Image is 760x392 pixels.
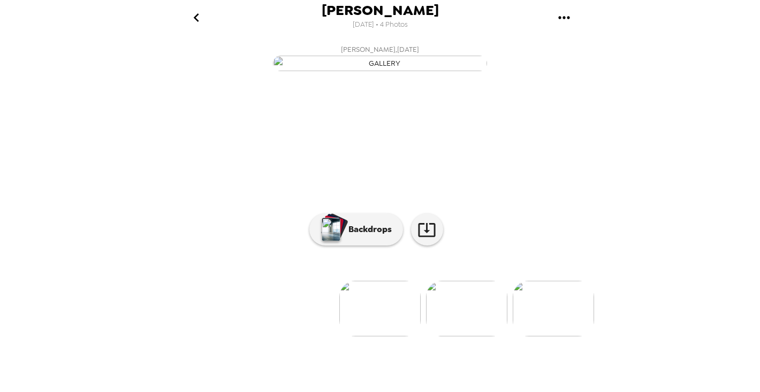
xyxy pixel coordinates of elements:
img: gallery [273,56,487,71]
img: gallery [339,281,421,336]
p: Backdrops [343,223,392,236]
span: [DATE] • 4 Photos [353,18,408,32]
img: gallery [426,281,507,336]
span: [PERSON_NAME] [322,3,439,18]
button: Backdrops [309,213,403,245]
button: [PERSON_NAME],[DATE] [166,40,594,74]
img: gallery [513,281,594,336]
span: [PERSON_NAME] , [DATE] [341,43,419,56]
